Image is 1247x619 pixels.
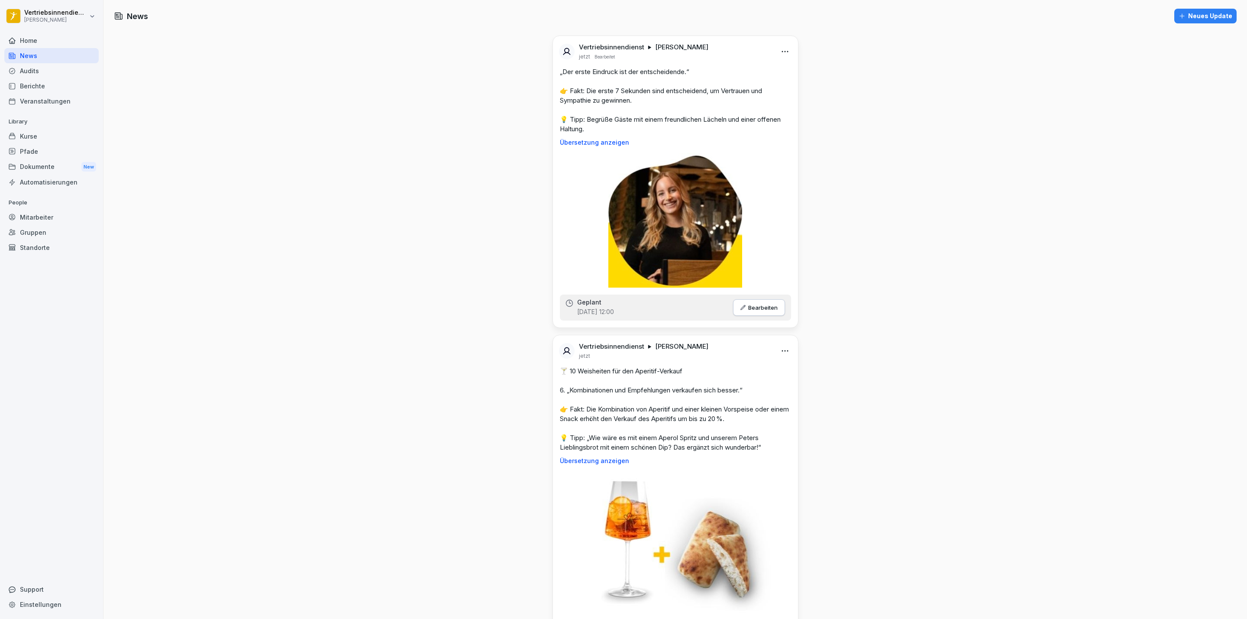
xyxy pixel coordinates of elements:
a: Automatisierungen [4,175,99,190]
p: 🍸 10 Weisheiten für den Aperitif-Verkauf 6. „Kombinationen und Empfehlungen verkaufen sich besser... [560,366,791,452]
p: Vertriebsinnendienst [579,342,644,351]
p: Übersetzung anzeigen [560,457,791,464]
img: g2sav21xnkilg2851ekgkkp5.png [608,153,742,288]
a: Standorte [4,240,99,255]
div: Support [4,582,99,597]
img: xn9lv6qooybyqwwwbutzgd1f.png [569,471,782,617]
a: Gruppen [4,225,99,240]
p: Übersetzung anzeigen [560,139,791,146]
p: Vertriebsinnendienst [579,43,644,52]
a: News [4,48,99,63]
p: „Der erste Eindruck ist der entscheidende.“ 👉 Fakt: Die erste 7 Sekunden sind entscheidend, um Ve... [560,67,791,134]
div: New [81,162,96,172]
a: Kurse [4,129,99,144]
p: People [4,196,99,210]
a: Veranstaltungen [4,94,99,109]
a: Pfade [4,144,99,159]
button: Neues Update [1174,9,1237,23]
p: Bearbeiten [748,304,778,311]
p: [PERSON_NAME] [655,342,708,351]
p: Geplant [577,299,601,306]
div: Neues Update [1179,11,1232,21]
a: Audits [4,63,99,78]
button: Bearbeiten [733,299,785,316]
p: jetzt [579,53,590,60]
h1: News [127,10,148,22]
a: Berichte [4,78,99,94]
p: [PERSON_NAME] [24,17,87,23]
div: Dokumente [4,159,99,175]
p: jetzt [579,353,590,360]
a: Einstellungen [4,597,99,612]
p: Library [4,115,99,129]
a: DokumenteNew [4,159,99,175]
p: [PERSON_NAME] [655,43,708,52]
a: Mitarbeiter [4,210,99,225]
a: Home [4,33,99,48]
p: Vertriebsinnendienst [24,9,87,16]
p: Bearbeitet [594,53,615,60]
p: [DATE] 12:00 [577,308,614,316]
